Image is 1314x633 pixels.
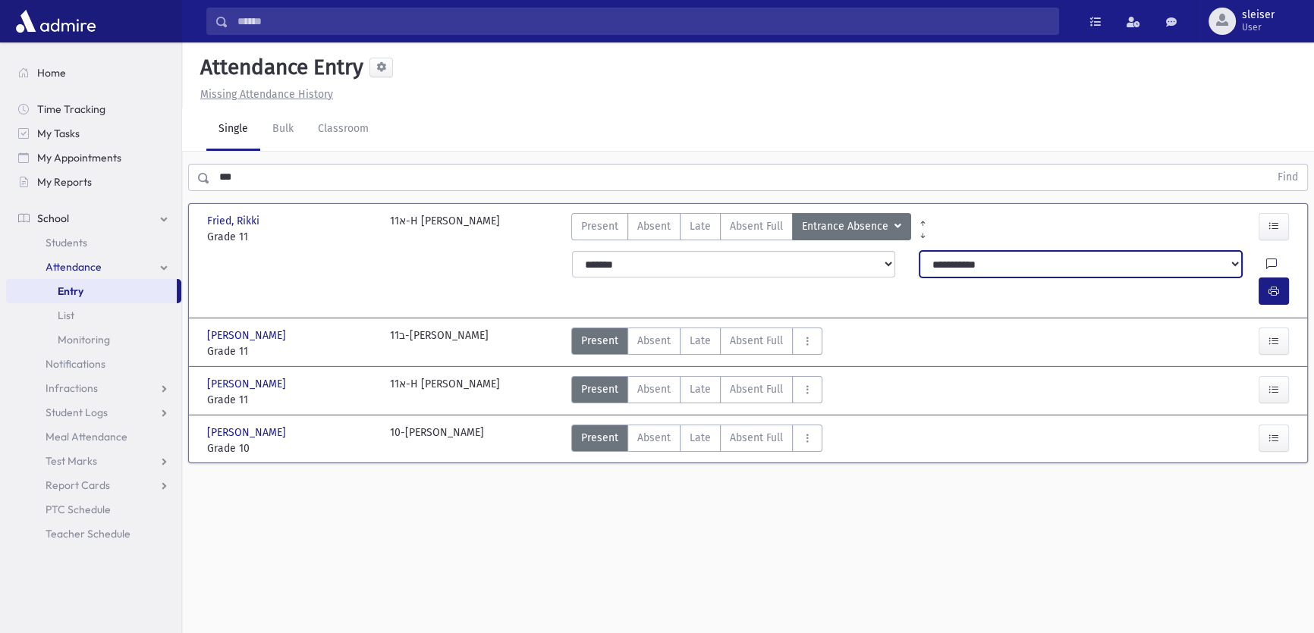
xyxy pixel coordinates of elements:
span: Absent Full [730,218,783,234]
a: Teacher Schedule [6,522,181,546]
span: List [58,309,74,322]
span: sleiser [1242,9,1275,21]
span: Absent [637,381,671,397]
span: Test Marks [46,454,97,468]
span: Present [581,430,618,446]
div: 11ב-[PERSON_NAME] [390,327,489,359]
div: AttTypes [571,425,822,456]
a: Home [6,61,181,85]
a: My Reports [6,170,181,194]
span: Home [37,66,66,80]
a: Infractions [6,376,181,400]
a: Attendance [6,255,181,279]
span: Infractions [46,381,98,395]
span: My Reports [37,175,92,189]
a: Classroom [306,108,381,151]
span: Notifications [46,357,105,371]
span: Absent [637,333,671,349]
a: Notifications [6,352,181,376]
div: AttTypes [571,376,822,408]
span: [PERSON_NAME] [207,327,289,343]
div: 11א-H [PERSON_NAME] [390,213,500,245]
span: Teacher Schedule [46,527,130,541]
span: Absent Full [730,430,783,446]
a: School [6,206,181,230]
a: Single [206,108,260,151]
span: Report Cards [46,478,110,492]
div: AttTypes [571,213,911,245]
span: Present [581,381,618,397]
a: Meal Attendance [6,425,181,449]
u: Missing Attendance History [200,88,333,101]
span: Late [690,430,711,446]
a: My Tasks [6,121,181,146]
a: Report Cards [6,473,181,497]
input: Search [228,8,1058,35]
span: Late [690,218,711,234]
span: Monitoring [58,333,110,346]
a: Entry [6,279,177,303]
span: Attendance [46,260,102,274]
span: Late [690,333,711,349]
span: Entrance Absence [802,218,891,235]
a: Students [6,230,181,255]
span: Students [46,236,87,249]
span: PTC Schedule [46,503,111,516]
span: Absent [637,430,671,446]
span: Grade 11 [207,343,375,359]
span: Absent [637,218,671,234]
a: Monitoring [6,327,181,352]
a: PTC Schedule [6,497,181,522]
span: My Tasks [37,127,80,140]
span: [PERSON_NAME] [207,376,289,392]
a: List [6,303,181,327]
div: AttTypes [571,327,822,359]
a: Bulk [260,108,306,151]
span: Entry [58,284,83,298]
div: 11א-H [PERSON_NAME] [390,376,500,408]
button: Entrance Absence [792,213,911,240]
span: Absent Full [730,333,783,349]
span: Present [581,333,618,349]
span: Fried, Rikki [207,213,262,229]
img: AdmirePro [12,6,99,36]
a: Student Logs [6,400,181,425]
a: Time Tracking [6,97,181,121]
a: Test Marks [6,449,181,473]
span: My Appointments [37,151,121,165]
span: Late [690,381,711,397]
span: Grade 11 [207,229,375,245]
span: Meal Attendance [46,430,127,443]
span: Absent Full [730,381,783,397]
span: Present [581,218,618,234]
a: Missing Attendance History [194,88,333,101]
div: 10-[PERSON_NAME] [390,425,484,456]
span: School [37,212,69,225]
span: Student Logs [46,406,108,419]
span: [PERSON_NAME] [207,425,289,440]
h5: Attendance Entry [194,55,363,80]
span: Grade 11 [207,392,375,408]
button: Find [1268,165,1307,190]
a: My Appointments [6,146,181,170]
span: Time Tracking [37,102,105,116]
span: User [1242,21,1275,33]
span: Grade 10 [207,440,375,456]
